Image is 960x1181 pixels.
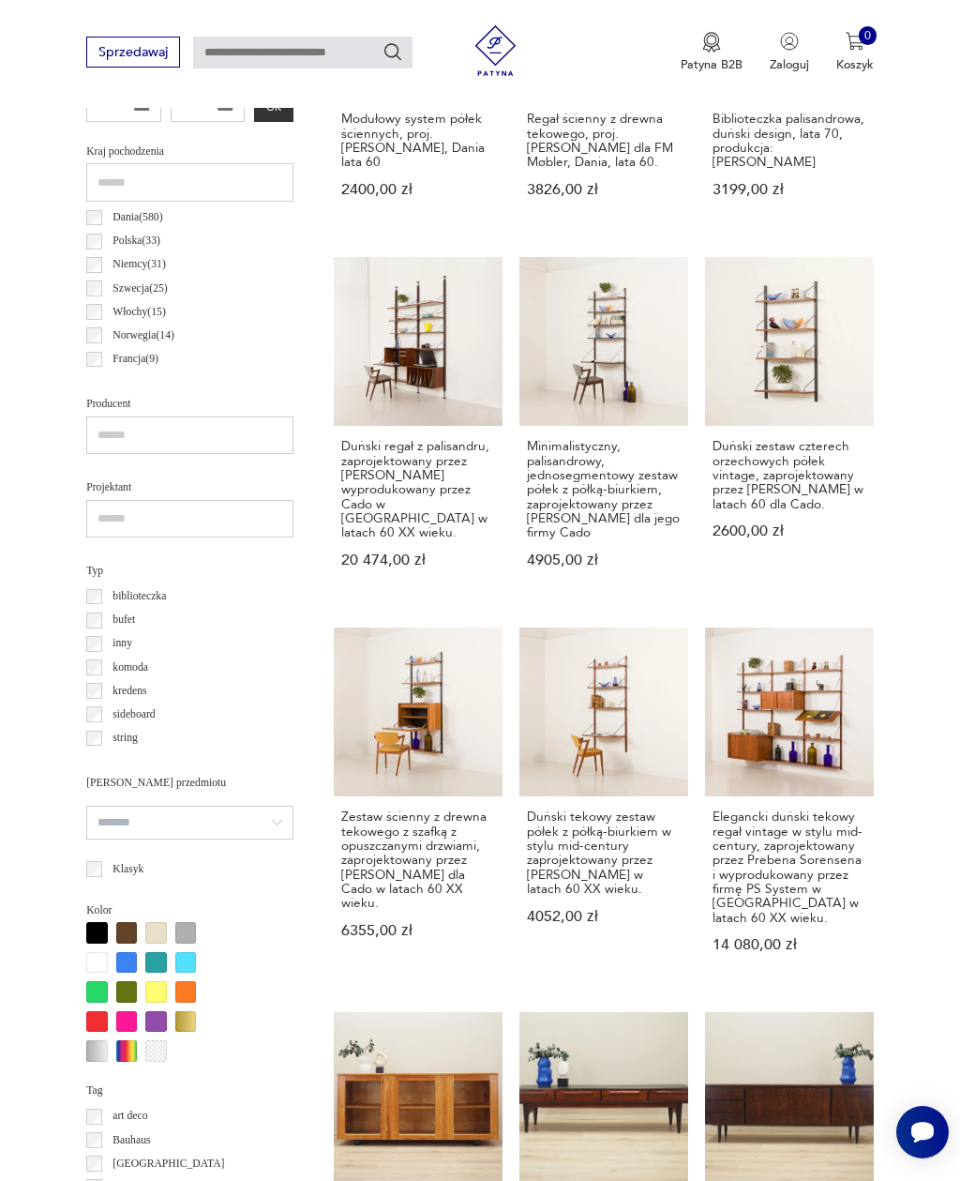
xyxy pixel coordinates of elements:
[112,634,132,653] p: inny
[527,810,681,896] h3: Duński tekowy zestaw półek z półką-biurkiem w stylu mid-century zaprojektowany przez [PERSON_NAME...
[705,628,874,986] a: Elegancki duński tekowy regał vintage w stylu mid-century, zaprojektowany przez Prebena Sorensena...
[86,37,179,68] button: Sprzedawaj
[86,562,293,581] p: Typ
[341,112,495,169] h3: Modułowy system półek ściennych, proj. [PERSON_NAME], Dania lata 60
[712,439,866,510] h3: Duński zestaw czterech orzechowych półek vintage, zaprojektowany przez [PERSON_NAME] w latach 60 ...
[712,524,866,538] p: 2600,00 zł
[712,183,866,197] p: 3199,00 zł
[86,901,293,920] p: Kolor
[859,26,877,45] div: 0
[112,659,148,677] p: komoda
[681,32,742,73] a: Ikona medaluPatyna B2B
[112,1107,147,1126] p: art deco
[112,373,197,392] p: Czechosłowacja ( 6 )
[86,143,293,161] p: Kraj pochodzenia
[896,1106,949,1158] iframe: Smartsupp widget button
[112,611,135,629] p: bufet
[527,439,681,539] h3: Minimalistyczny, palisandrowy, jednosegmentowy zestaw półek z półką-biurkiem, zaprojektowany prze...
[86,774,293,793] p: [PERSON_NAME] przedmiotu
[112,752,146,771] p: witryna
[112,1155,224,1173] p: [GEOGRAPHIC_DATA]
[705,257,874,600] a: Duński zestaw czterech orzechowych półek vintage, zaprojektowany przez Poula Cadoviusa w latach 6...
[112,1131,150,1150] p: Bauhaus
[341,553,495,568] p: 20 474,00 zł
[112,705,155,724] p: sideboard
[836,32,874,73] button: 0Koszyk
[519,628,688,986] a: Duński tekowy zestaw półek z półką-biurkiem w stylu mid-century zaprojektowany przez Poula Cadovi...
[112,208,162,227] p: Dania ( 580 )
[341,439,495,539] h3: Duński regał z palisandru, zaprojektowany przez [PERSON_NAME] wyprodukowany przez Cado w [GEOGRAP...
[341,810,495,910] h3: Zestaw ścienny z drewna tekowego z szafką z opuszczanymi drzwiami, zaprojektowany przez [PERSON_N...
[86,1082,293,1100] p: Tag
[112,587,166,606] p: biblioteczka
[334,628,502,986] a: Zestaw ścienny z drewna tekowego z szafką z opuszczanymi drzwiami, zaprojektowany przez Poula Cad...
[86,478,293,497] p: Projektant
[112,860,143,879] p: Klasyk
[527,112,681,169] h3: Regał ścienny z drewna tekowego, proj. [PERSON_NAME] dla FM Møbler, Dania, lata 60.
[464,25,527,76] img: Patyna - sklep z meblami i dekoracjami vintage
[836,56,874,73] p: Koszyk
[770,32,809,73] button: Zaloguj
[712,810,866,924] h3: Elegancki duński tekowy regał vintage w stylu mid-century, zaprojektowany przez Prebena Sorensena...
[712,112,866,169] h3: Biblioteczka palisandrowa, duński design, lata 70, produkcja: [PERSON_NAME]
[341,183,495,197] p: 2400,00 zł
[112,350,158,369] p: Francja ( 9 )
[527,553,681,568] p: 4905,00 zł
[780,32,799,51] img: Ikonka użytkownika
[112,232,160,250] p: Polska ( 33 )
[681,32,742,73] button: Patyna B2B
[382,41,403,62] button: Szukaj
[112,280,167,298] p: Szwecja ( 25 )
[112,326,174,345] p: Norwegia ( 14 )
[770,56,809,73] p: Zaloguj
[112,729,138,748] p: string
[86,395,293,414] p: Producent
[702,32,721,53] img: Ikona medalu
[681,56,742,73] p: Patyna B2B
[112,255,166,274] p: Niemcy ( 31 )
[86,48,179,59] a: Sprzedawaj
[712,938,866,952] p: 14 080,00 zł
[527,910,681,924] p: 4052,00 zł
[112,682,146,701] p: kredens
[519,257,688,600] a: Minimalistyczny, palisandrowy, jednosegmentowy zestaw półek z półką-biurkiem, zaprojektowany prze...
[334,257,502,600] a: Duński regał z palisandru, zaprojektowany przez Poula Cadoviusa wyprodukowany przez Cado w Danii ...
[527,183,681,197] p: 3826,00 zł
[112,303,166,322] p: Włochy ( 15 )
[341,924,495,938] p: 6355,00 zł
[846,32,864,51] img: Ikona koszyka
